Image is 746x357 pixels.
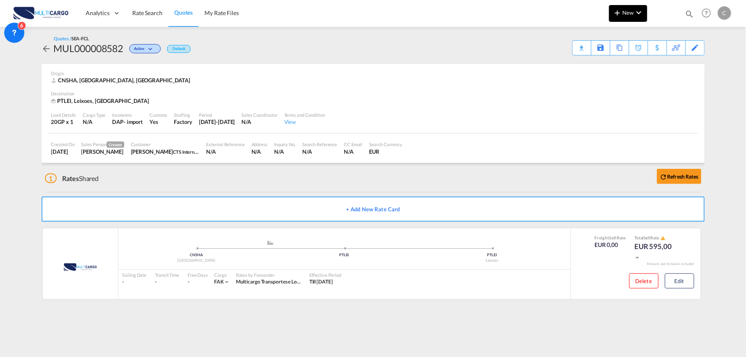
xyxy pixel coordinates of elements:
[629,273,659,289] button: Delete
[665,273,694,289] button: Edit
[204,9,239,16] span: My Rate Files
[251,148,267,155] div: N/A
[199,118,235,126] div: 11 Sep 2026
[123,42,163,55] div: Change Status Here
[634,8,644,18] md-icon: icon-chevron-down
[634,255,640,260] md-icon: icon-chevron-down
[123,252,270,258] div: CNSHA
[236,272,301,278] div: Rates by Forwarder
[123,278,147,286] div: -
[274,141,296,147] div: Inquiry No.
[613,9,644,16] span: New
[51,76,193,84] div: CNSHA, Shanghai, Asia
[62,174,79,182] span: Rates
[51,141,75,147] div: Created On
[188,278,189,286] div: -
[284,112,325,118] div: Terms and Condition
[129,44,161,53] div: Change Status Here
[577,42,587,48] md-icon: icon-download
[51,97,152,105] div: PTLEI, Leixoes, Europe
[660,235,666,241] button: icon-alert
[418,258,566,263] div: Leixoes
[236,278,311,285] span: Multicargo Transportes e Logistica
[214,278,224,285] span: FAK
[214,272,230,278] div: Cargo
[81,148,124,155] div: Cesar Teixeira
[174,9,193,16] span: Quotes
[123,258,270,263] div: [GEOGRAPHIC_DATA]
[609,5,647,22] button: icon-plus 400-fgNewicon-chevron-down
[54,35,89,42] div: Quotes /SEA-FCL
[54,42,123,55] div: MUL000008582
[71,36,89,41] span: SEA-FCL
[42,197,705,222] button: + Add New Rate Card
[42,44,52,54] md-icon: icon-arrow-left
[83,118,105,126] div: N/A
[613,8,623,18] md-icon: icon-plus 400-fg
[131,141,200,147] div: Customer
[369,148,403,155] div: EUR
[302,141,337,147] div: Search Reference
[242,112,277,118] div: Sales Coordinator
[660,173,667,181] md-icon: icon-refresh
[149,112,167,118] div: Customs
[634,241,676,262] div: EUR 595,00
[173,148,281,155] span: CTS International Freight ([GEOGRAPHIC_DATA]) S. L.
[634,235,676,241] div: Total Rate
[174,112,192,118] div: Stuffing
[167,45,190,53] div: Default
[149,118,167,126] div: Yes
[699,6,718,21] div: Help
[131,148,200,155] div: Christina Zhang
[58,77,191,84] span: CNSHA, [GEOGRAPHIC_DATA], [GEOGRAPHIC_DATA]
[309,278,333,285] span: Till [DATE]
[207,141,245,147] div: External Reference
[51,148,75,155] div: 25 Sep 2025
[123,118,143,126] div: - import
[718,6,731,20] div: C
[81,141,124,148] div: Sales Person
[132,9,162,16] span: Rate Search
[45,174,99,183] div: Shared
[207,148,245,155] div: N/A
[577,41,587,48] div: Quote PDF is not available at this time
[592,41,610,55] div: Save As Template
[251,141,267,147] div: Address
[134,46,146,54] span: Active
[42,42,54,55] div: icon-arrow-left
[284,118,325,126] div: View
[344,148,362,155] div: N/A
[274,148,296,155] div: N/A
[224,279,230,285] md-icon: icon-chevron-down
[242,118,277,126] div: N/A
[199,112,235,118] div: Period
[699,6,714,20] span: Help
[123,272,147,278] div: Sailing Date
[51,90,695,97] div: Destination
[265,241,275,245] md-icon: assets/icons/custom/ship-fill.svg
[107,142,124,148] span: Creator
[52,257,108,278] img: MultiCargo
[236,278,301,286] div: Multicargo Transportes e Logistica
[369,141,403,147] div: Search Currency
[188,272,208,278] div: Free Days
[51,118,76,126] div: 20GP x 1
[174,118,192,126] div: Factory Stuffing
[147,47,157,52] md-icon: icon-chevron-down
[344,141,362,147] div: CC Email
[309,272,341,278] div: Effective Period
[86,9,110,17] span: Analytics
[610,235,617,240] span: Sell
[309,278,333,286] div: Till 12 Oct 2025
[641,262,701,266] div: Remark and Inclusion included
[685,9,694,18] md-icon: icon-magnify
[51,70,695,76] div: Origin
[155,272,179,278] div: Transit Time
[13,4,69,23] img: 82db67801a5411eeacfdbd8acfa81e61.png
[112,112,143,118] div: Incoterms
[667,173,699,180] b: Refresh Rates
[45,173,57,183] span: 1
[155,278,179,286] div: -
[595,241,626,249] div: EUR 0,00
